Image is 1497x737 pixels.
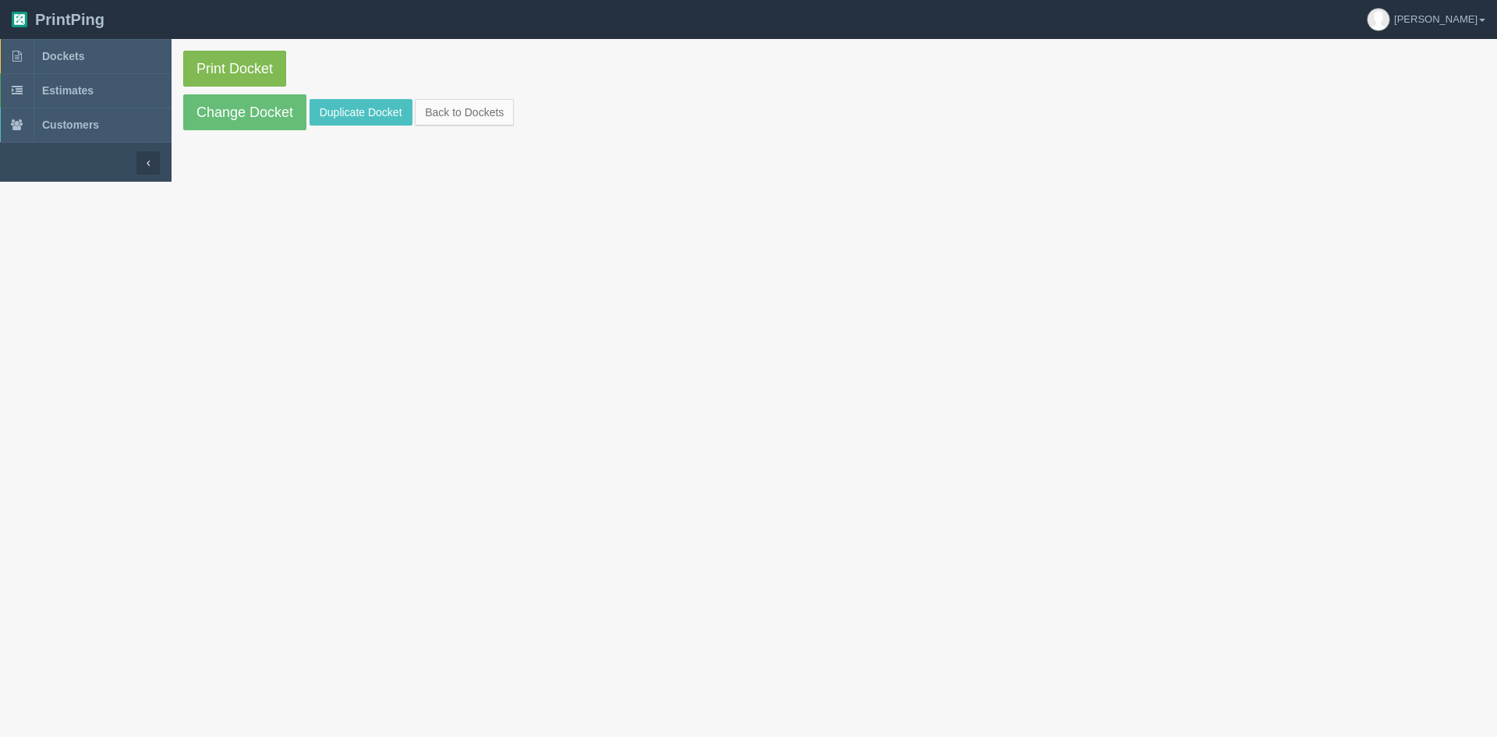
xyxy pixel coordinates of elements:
[415,99,514,126] a: Back to Dockets
[42,119,99,131] span: Customers
[310,99,412,126] a: Duplicate Docket
[183,51,286,87] a: Print Docket
[42,84,94,97] span: Estimates
[12,12,27,27] img: logo-3e63b451c926e2ac314895c53de4908e5d424f24456219fb08d385ab2e579770.png
[183,94,306,130] a: Change Docket
[42,50,84,62] span: Dockets
[1368,9,1389,30] img: avatar_default-7531ab5dedf162e01f1e0bb0964e6a185e93c5c22dfe317fb01d7f8cd2b1632c.jpg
